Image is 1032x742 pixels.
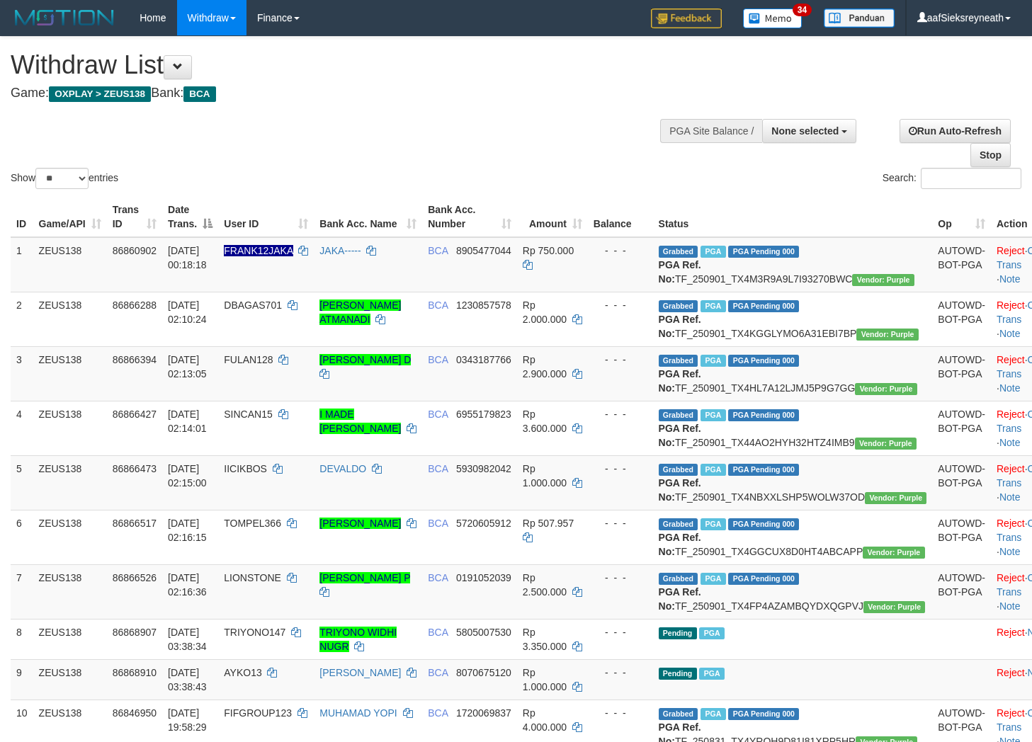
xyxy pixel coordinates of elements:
span: Grabbed [659,355,698,367]
span: 34 [793,4,812,16]
td: AUTOWD-BOT-PGA [932,237,991,292]
span: Vendor URL: https://trx4.1velocity.biz [852,274,914,286]
span: Pending [659,627,697,639]
span: Copy 0191052039 to clipboard [456,572,511,583]
h1: Withdraw List [11,51,674,79]
span: 86860902 [113,245,157,256]
span: [DATE] 02:16:36 [168,572,207,598]
a: I MADE [PERSON_NAME] [319,409,401,434]
span: 86846950 [113,707,157,719]
span: Grabbed [659,409,698,421]
span: Marked by aafpengsreynich [699,627,724,639]
span: Copy 8070675120 to clipboard [456,667,511,678]
a: Note [999,273,1021,285]
a: TRIYONO WIDHI NUGR [319,627,397,652]
span: PGA Pending [728,573,799,585]
td: 9 [11,659,33,700]
span: Marked by aafpengsreynich [701,464,725,476]
span: BCA [428,518,448,529]
td: AUTOWD-BOT-PGA [932,455,991,510]
span: 86866473 [113,463,157,474]
span: BCA [428,707,448,719]
span: LIONSTONE [224,572,281,583]
div: PGA Site Balance / [660,119,762,143]
span: Rp 507.957 [523,518,574,529]
td: 8 [11,619,33,659]
span: Marked by aafpengsreynich [701,300,725,312]
span: [DATE] 02:14:01 [168,409,207,434]
td: ZEUS138 [33,346,107,401]
span: BCA [428,354,448,365]
td: 5 [11,455,33,510]
span: Marked by aafpengsreynich [699,668,724,680]
th: User ID: activate to sort column ascending [218,197,314,237]
span: PGA Pending [728,518,799,530]
span: Rp 2.900.000 [523,354,567,379]
img: Button%20Memo.svg [743,8,803,28]
div: - - - [594,625,647,639]
td: 2 [11,292,33,346]
span: Copy 1720069837 to clipboard [456,707,511,719]
td: AUTOWD-BOT-PGA [932,346,991,401]
span: Vendor URL: https://trx4.1velocity.biz [855,383,917,395]
a: Note [999,600,1021,612]
span: BCA [428,409,448,420]
span: [DATE] 02:10:24 [168,299,207,325]
span: [DATE] 02:16:15 [168,518,207,543]
td: ZEUS138 [33,401,107,455]
td: 6 [11,510,33,564]
span: Grabbed [659,708,698,720]
span: Rp 1.000.000 [523,463,567,489]
th: Amount: activate to sort column ascending [517,197,588,237]
th: Date Trans.: activate to sort column descending [162,197,218,237]
a: Reject [997,463,1025,474]
span: BCA [428,627,448,638]
span: Vendor URL: https://trx4.1velocity.biz [863,601,925,613]
span: Rp 1.000.000 [523,667,567,692]
span: Grabbed [659,573,698,585]
td: ZEUS138 [33,455,107,510]
b: PGA Ref. No: [659,314,701,339]
span: FULAN128 [224,354,273,365]
span: TRIYONO147 [224,627,285,638]
b: PGA Ref. No: [659,586,701,612]
td: AUTOWD-BOT-PGA [932,292,991,346]
a: [PERSON_NAME] ATMANADI [319,299,401,325]
b: PGA Ref. No: [659,368,701,394]
a: Reject [997,354,1025,365]
a: Note [999,328,1021,339]
td: ZEUS138 [33,619,107,659]
span: Marked by aafpengsreynich [701,355,725,367]
span: 86866526 [113,572,157,583]
span: Grabbed [659,518,698,530]
th: Trans ID: activate to sort column ascending [107,197,162,237]
span: [DATE] 19:58:29 [168,707,207,733]
td: AUTOWD-BOT-PGA [932,510,991,564]
td: TF_250901_TX4GGCUX8D0HT4ABCAPP [653,510,933,564]
span: PGA Pending [728,300,799,312]
a: [PERSON_NAME] P [319,572,410,583]
span: Vendor URL: https://trx4.1velocity.biz [856,329,918,341]
td: ZEUS138 [33,292,107,346]
a: Note [999,437,1021,448]
span: [DATE] 02:15:00 [168,463,207,489]
td: TF_250901_TX4NBXXLSHP5WOLW37OD [653,455,933,510]
span: [DATE] 02:13:05 [168,354,207,379]
a: DEVALDO [319,463,366,474]
span: Marked by aafpengsreynich [701,518,725,530]
span: [DATE] 00:18:18 [168,245,207,270]
img: panduan.png [824,8,895,28]
b: PGA Ref. No: [659,477,701,503]
td: ZEUS138 [33,659,107,700]
span: Copy 1230857578 to clipboard [456,299,511,311]
td: AUTOWD-BOT-PGA [932,401,991,455]
span: 86866288 [113,299,157,311]
a: Run Auto-Refresh [900,119,1011,143]
span: TOMPEL366 [224,518,281,529]
div: - - - [594,666,647,680]
span: Nama rekening ada tanda titik/strip, harap diedit [224,245,293,256]
span: Marked by aafpengsreynich [701,246,725,258]
span: Marked by aafpengsreynich [701,573,725,585]
span: 86868910 [113,667,157,678]
b: PGA Ref. No: [659,259,701,285]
